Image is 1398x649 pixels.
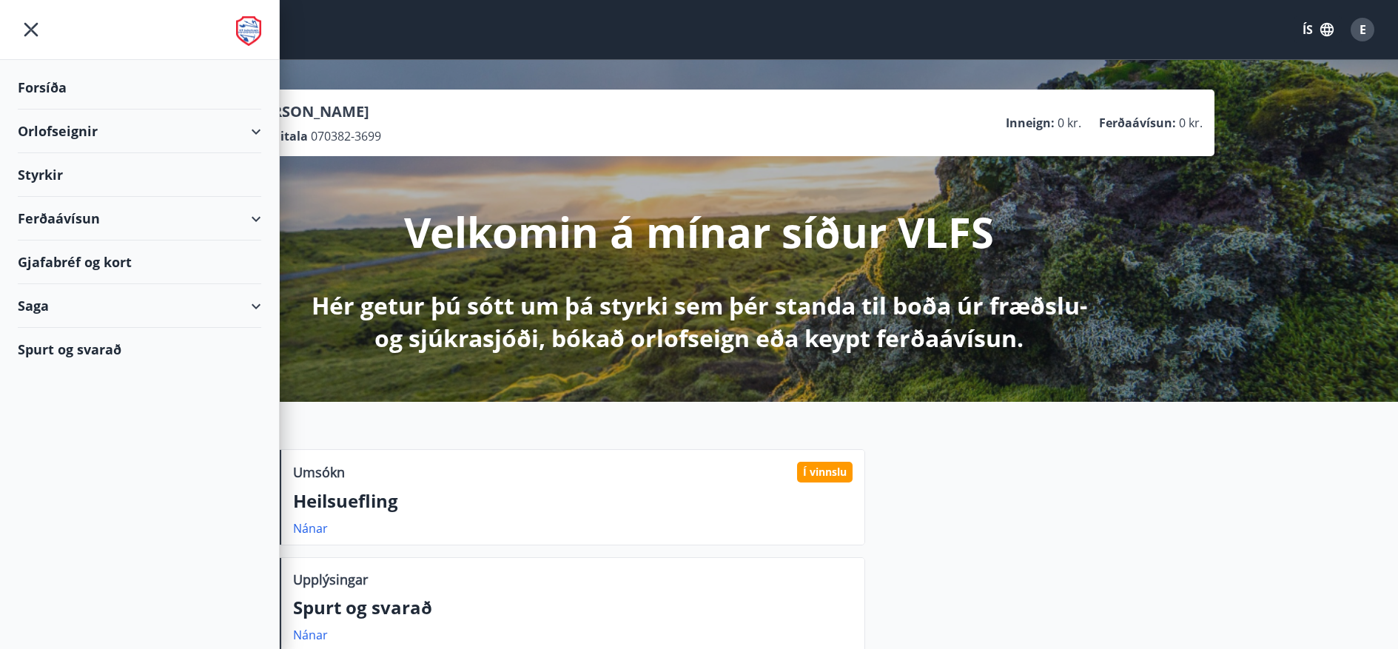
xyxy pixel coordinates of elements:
div: Orlofseignir [18,110,261,153]
div: Forsíða [18,66,261,110]
p: Spurt og svarað [293,595,853,620]
a: Nánar [293,627,328,643]
div: Ferðaávísun [18,197,261,241]
div: Í vinnslu [797,462,853,482]
span: 0 kr. [1058,115,1081,131]
p: Inneign : [1006,115,1055,131]
button: menu [18,16,44,43]
p: [PERSON_NAME] [249,101,381,122]
div: Spurt og svarað [18,328,261,371]
p: Umsókn [293,463,345,482]
a: Nánar [293,520,328,537]
button: ÍS [1294,16,1342,43]
p: Ferðaávísun : [1099,115,1176,131]
p: Hér getur þú sótt um þá styrki sem þér standa til boða úr fræðslu- og sjúkrasjóði, bókað orlofsei... [309,289,1090,354]
div: Saga [18,284,261,328]
p: Heilsuefling [293,488,853,514]
span: 0 kr. [1179,115,1203,131]
span: 070382-3699 [311,128,381,144]
img: union_logo [236,16,261,46]
div: Gjafabréf og kort [18,241,261,284]
span: E [1360,21,1366,38]
p: Velkomin á mínar síður VLFS [404,204,994,260]
p: Upplýsingar [293,570,368,589]
button: E [1345,12,1380,47]
div: Styrkir [18,153,261,197]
